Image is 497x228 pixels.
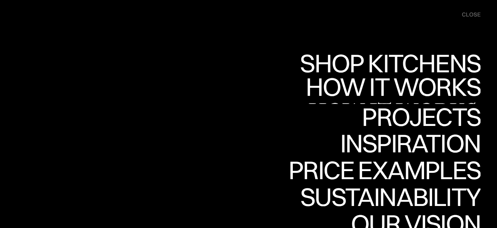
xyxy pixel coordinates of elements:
a: How it worksHow it works [304,77,481,104]
div: close [462,11,481,19]
a: Price examplesPrice examples [288,157,481,184]
div: Price examples [288,183,481,209]
div: Inspiration [330,156,481,182]
a: ProjectsProjects [362,104,481,131]
div: Sustainability [294,184,481,210]
div: menu [454,7,481,22]
a: SustainabilitySustainability [294,184,481,211]
div: How it works [304,99,481,125]
div: Projects [362,130,481,155]
div: Price examples [288,157,481,183]
div: How it works [304,74,481,99]
a: Shop KitchensShop Kitchens [296,50,481,77]
div: Shop Kitchens [296,50,481,76]
div: Inspiration [330,130,481,156]
div: Projects [362,104,481,130]
div: Shop Kitchens [296,76,481,102]
a: InspirationInspiration [330,130,481,157]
